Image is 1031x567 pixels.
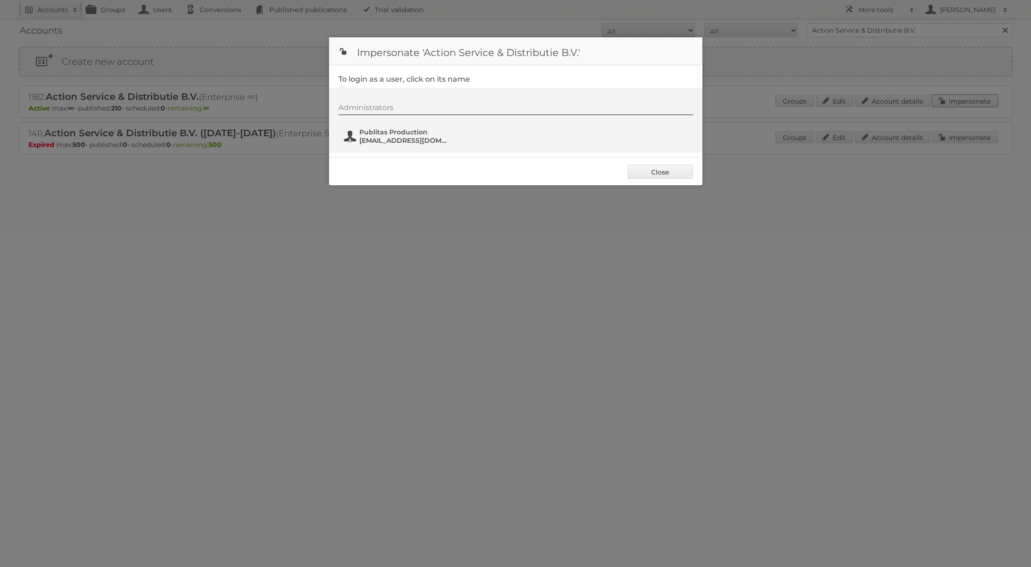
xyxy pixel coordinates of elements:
[359,136,450,145] span: [EMAIL_ADDRESS][DOMAIN_NAME]
[628,165,693,179] a: Close
[359,128,450,136] span: Publitas Production
[338,75,470,84] legend: To login as a user, click on its name
[343,127,453,146] button: Publitas Production [EMAIL_ADDRESS][DOMAIN_NAME]
[329,37,702,65] h1: Impersonate 'Action Service & Distributie B.V.'
[338,103,693,115] div: Administrators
